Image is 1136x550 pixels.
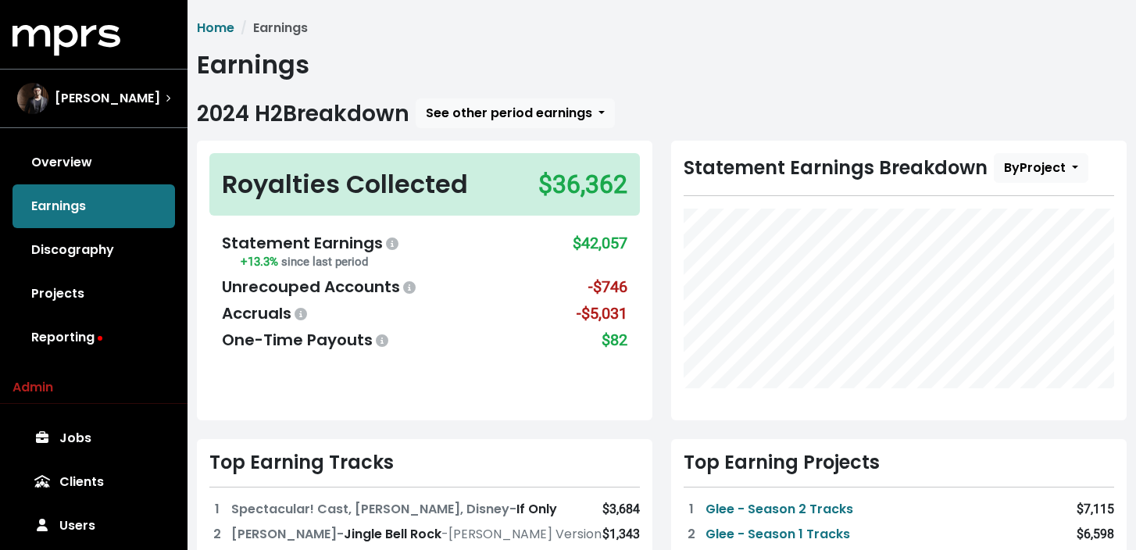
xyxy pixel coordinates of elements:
nav: breadcrumb [197,19,1127,37]
small: +13.3% [241,255,368,269]
span: since last period [281,255,368,269]
div: $36,362 [538,166,627,203]
a: Discography [13,228,175,272]
div: Top Earning Tracks [209,452,640,474]
a: Home [197,19,234,37]
div: -$746 [588,275,627,298]
span: - [PERSON_NAME] Version [441,525,602,543]
div: Top Earning Projects [684,452,1114,474]
span: See other period earnings [426,104,592,122]
div: $7,115 [1077,500,1114,519]
a: Overview [13,141,175,184]
div: Statement Earnings [222,231,402,255]
a: Clients [13,460,175,504]
span: [PERSON_NAME] - [231,525,344,543]
div: Unrecouped Accounts [222,275,419,298]
a: Users [13,504,175,548]
div: Royalties Collected [222,166,468,203]
a: Glee - Season 2 Tracks [706,500,853,519]
li: Earnings [234,19,308,37]
div: Accruals [222,302,310,325]
a: Jobs [13,416,175,460]
div: 1 [684,500,699,519]
a: Glee - Season 1 Tracks [706,525,850,544]
div: One-Time Payouts [222,328,391,352]
div: $1,343 [602,525,640,544]
a: Reporting [13,316,175,359]
div: Statement Earnings Breakdown [684,153,1114,183]
div: $3,684 [602,500,640,519]
span: [PERSON_NAME] [55,89,160,108]
div: 1 [209,500,225,519]
div: If Only [231,500,557,519]
h2: 2024 H2 Breakdown [197,101,409,127]
span: Spectacular! Cast, [PERSON_NAME], Disney - [231,500,516,518]
button: ByProject [994,153,1088,183]
div: $42,057 [573,231,627,272]
h1: Earnings [197,50,1127,80]
div: $6,598 [1077,525,1114,544]
div: Jingle Bell Rock [231,525,602,544]
div: -$5,031 [577,302,627,325]
button: See other period earnings [416,98,615,128]
img: The selected account / producer [17,83,48,114]
div: 2 [209,525,225,544]
div: $82 [602,328,627,352]
span: By Project [1004,159,1066,177]
div: 2 [684,525,699,544]
a: mprs logo [13,30,120,48]
a: Projects [13,272,175,316]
